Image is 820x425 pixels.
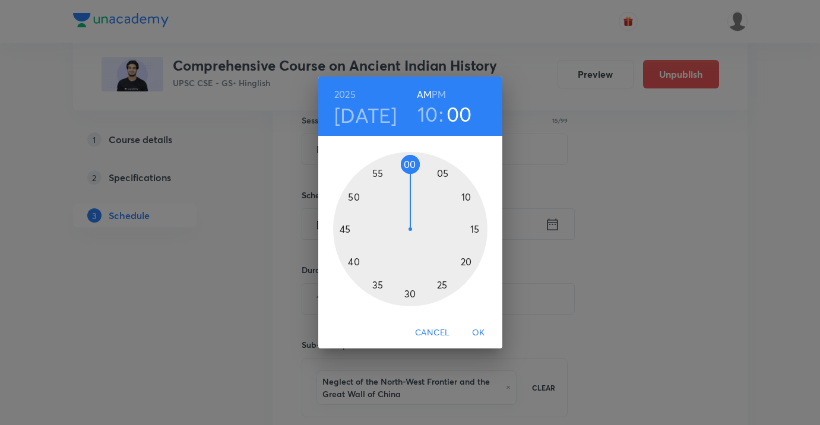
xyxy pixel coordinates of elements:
[439,102,444,126] h3: :
[417,86,432,103] button: AM
[460,322,498,344] button: OK
[417,102,438,126] button: 10
[415,325,449,340] span: Cancel
[410,322,454,344] button: Cancel
[334,103,397,128] button: [DATE]
[334,86,356,103] button: 2025
[432,86,446,103] button: PM
[447,102,472,126] button: 00
[464,325,493,340] span: OK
